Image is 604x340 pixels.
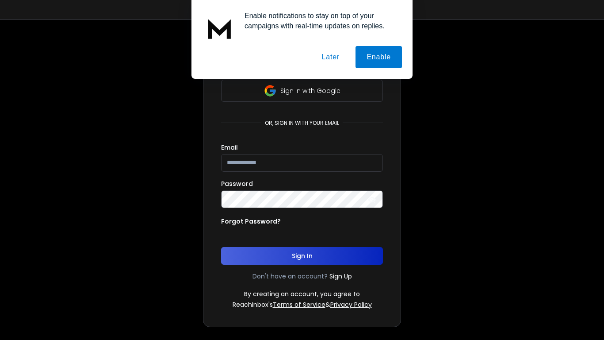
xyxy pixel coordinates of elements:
label: Email [221,144,238,151]
button: Sign in with Google [221,80,383,102]
p: ReachInbox's & [233,300,372,309]
div: Enable notifications to stay on top of your campaigns with real-time updates on replies. [237,11,402,31]
p: By creating an account, you agree to [244,290,360,298]
button: Later [310,46,350,68]
p: or, sign in with your email [261,120,343,127]
button: Sign In [221,247,383,265]
p: Don't have an account? [252,272,328,281]
a: Terms of Service [273,300,325,309]
label: Password [221,181,253,187]
button: Enable [356,46,402,68]
p: Sign in with Google [280,86,340,95]
img: notification icon [202,11,237,46]
a: Sign Up [329,272,352,281]
a: Privacy Policy [330,300,372,309]
p: Forgot Password? [221,217,281,226]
